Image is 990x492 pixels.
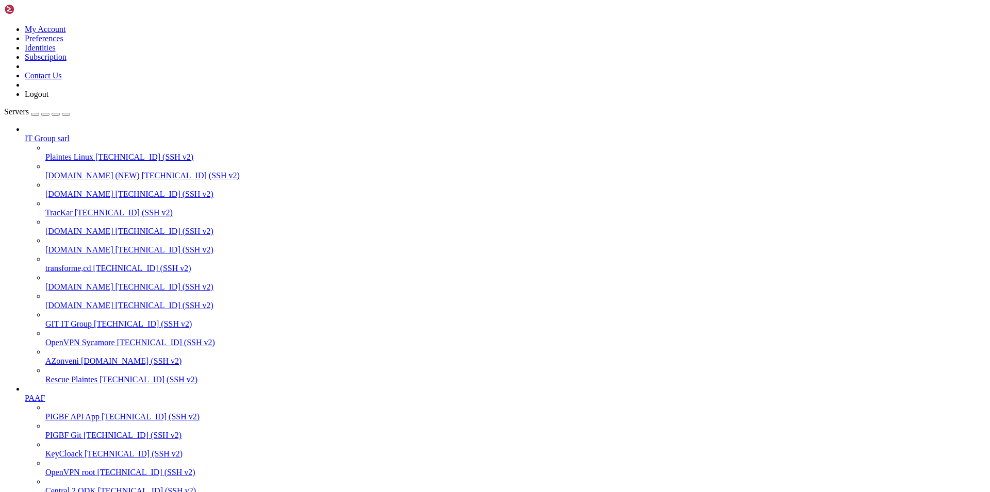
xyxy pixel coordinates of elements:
span: [TECHNICAL_ID] (SSH v2) [102,412,200,421]
li: Plaintes Linux [TECHNICAL_ID] (SSH v2) [45,143,986,162]
li: KeyCloack [TECHNICAL_ID] (SSH v2) [45,440,986,459]
span: . [540,4,544,12]
span: . [268,13,272,21]
span: . [338,13,342,21]
span: . [87,4,91,12]
span: . [103,13,107,21]
li: [DOMAIN_NAME] [TECHNICAL_ID] (SSH v2) [45,217,986,236]
span: [DOMAIN_NAME] (NEW) [45,171,140,180]
span: . [425,4,429,12]
span: . [41,13,45,21]
span: . [272,13,276,21]
span: . [256,13,260,21]
span: . [41,4,45,12]
span: OpenVPN Sycamore [45,338,115,347]
span: . [206,13,210,21]
span: . [66,4,70,12]
a: Plaintes Linux [TECHNICAL_ID] (SSH v2) [45,152,986,162]
span: . [458,4,462,12]
li: Rescue Plaintes [TECHNICAL_ID] (SSH v2) [45,366,986,384]
span: Servers [4,107,29,116]
span: . [355,4,359,12]
a: AZonveni [DOMAIN_NAME] (SSH v2) [45,357,986,366]
span: . [301,4,305,12]
span: 3.97ms [553,4,577,12]
span: . [330,13,334,21]
span: . [198,13,202,21]
span: . [371,4,375,12]
span: . [293,13,297,21]
a: PIGBF Git [TECHNICAL_ID] (SSH v2) [45,431,986,440]
span: [TECHNICAL_ID] (SSH v2) [85,449,183,458]
span: . [483,4,487,12]
a: OpenVPN Sycamore [TECHNICAL_ID] (SSH v2) [45,338,986,347]
span: . [54,4,58,12]
span: . [511,4,516,12]
span: . [487,4,491,12]
span: . [58,13,62,21]
span: . [91,13,95,21]
span: KeyCloack [45,449,82,458]
li: OpenVPN root [TECHNICAL_ID] (SSH v2) [45,459,986,477]
span: . [214,13,219,21]
span: . [169,13,173,21]
span: [TECHNICAL_ID] (SSH v2) [115,301,213,310]
span: Plaintes Linux [45,152,93,161]
li: [DOMAIN_NAME] (NEW) [TECHNICAL_ID] (SSH v2) [45,162,986,180]
span: [TECHNICAL_ID] (SSH v2) [115,227,213,235]
span: [DOMAIN_NAME] [45,245,113,254]
a: KeyCloack [TECHNICAL_ID] (SSH v2) [45,449,986,459]
span: . [99,13,103,21]
a: [DOMAIN_NAME] [TECHNICAL_ID] (SSH v2) [45,227,986,236]
span: . [206,4,210,12]
span: . [243,4,247,12]
span: . [49,4,54,12]
span: . [194,4,198,12]
li: PIGBF API App [TECHNICAL_ID] (SSH v2) [45,403,986,421]
a: Preferences [25,34,63,43]
span: . [111,4,115,12]
span: . [524,4,528,12]
span: . [359,4,363,12]
span: . [33,13,37,21]
span: . [495,4,499,12]
span: [TECHNICAL_ID] (SSH v2) [95,152,193,161]
span: . [239,4,243,12]
span: . [429,4,433,12]
span: . [433,4,437,12]
span: . [503,4,507,12]
span: . [355,13,359,21]
span: . [351,13,355,21]
span: DONE [582,4,598,12]
span: . [99,4,103,12]
span: . [177,13,181,21]
span: . [264,4,268,12]
li: transforme,cd [TECHNICAL_ID] (SSH v2) [45,255,986,273]
span: . [396,4,400,12]
span: . [491,4,495,12]
span: . [478,4,483,12]
span: . [313,4,318,12]
span: . [124,13,128,21]
a: transforme,cd [TECHNICAL_ID] (SSH v2) [45,264,986,273]
img: Shellngn [4,4,63,14]
span: . [247,13,252,21]
span: . [301,13,305,21]
span: . [532,4,536,12]
span: . [247,4,252,12]
span: . [516,4,520,12]
span: . [536,4,540,12]
span: IT Group sarl [25,134,70,143]
span: . [412,4,417,12]
span: . [111,13,115,21]
span: . [115,13,120,21]
span: . [338,4,342,12]
span: . [239,13,243,21]
li: AZonveni [DOMAIN_NAME] (SSH v2) [45,347,986,366]
a: PAAF [25,394,986,403]
span: . [219,4,223,12]
span: . [326,4,330,12]
span: . [346,4,351,12]
span: . [280,13,285,21]
span: . [173,4,177,12]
